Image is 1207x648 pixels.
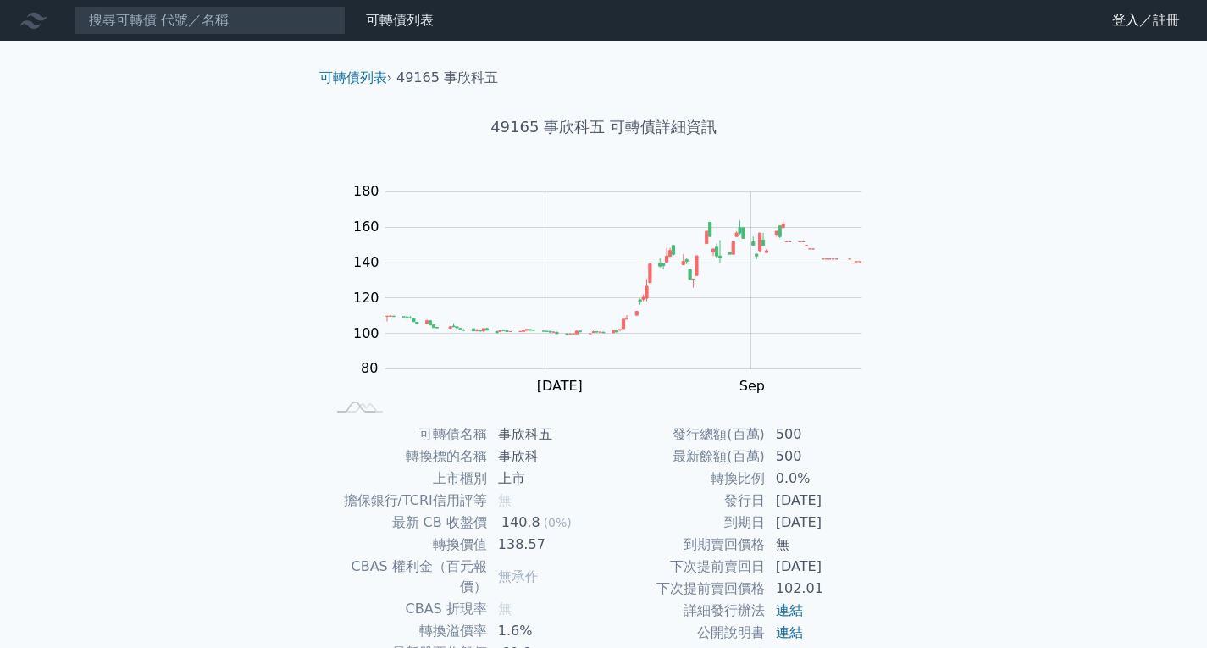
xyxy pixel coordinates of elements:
[326,446,488,468] td: 轉換標的名稱
[361,360,378,376] tspan: 80
[345,183,887,429] g: Chart
[353,219,379,235] tspan: 160
[488,534,604,556] td: 138.57
[739,378,765,394] tspan: Sep
[488,446,604,468] td: 事欣科
[604,556,766,578] td: 下次提前賣回日
[353,325,379,341] tspan: 100
[766,468,882,490] td: 0.0%
[326,556,488,598] td: CBAS 權利金（百元報價）
[1099,7,1193,34] a: 登入／註冊
[326,512,488,534] td: 最新 CB 收盤價
[488,620,604,642] td: 1.6%
[766,534,882,556] td: 無
[498,601,512,617] span: 無
[488,424,604,446] td: 事欣科五
[326,598,488,620] td: CBAS 折現率
[766,512,882,534] td: [DATE]
[604,534,766,556] td: 到期賣回價格
[1122,567,1207,648] iframe: Chat Widget
[776,602,803,618] a: 連結
[604,490,766,512] td: 發行日
[766,556,882,578] td: [DATE]
[604,512,766,534] td: 到期日
[1122,567,1207,648] div: 聊天小工具
[326,424,488,446] td: 可轉債名稱
[353,290,379,306] tspan: 120
[326,468,488,490] td: 上市櫃別
[353,183,379,199] tspan: 180
[498,568,539,584] span: 無承作
[604,578,766,600] td: 下次提前賣回價格
[326,620,488,642] td: 轉換溢價率
[766,490,882,512] td: [DATE]
[537,378,583,394] tspan: [DATE]
[604,622,766,644] td: 公開說明書
[766,446,882,468] td: 500
[604,424,766,446] td: 發行總額(百萬)
[75,6,346,35] input: 搜尋可轉債 代號／名稱
[396,68,498,88] li: 49165 事欣科五
[766,424,882,446] td: 500
[776,624,803,640] a: 連結
[604,468,766,490] td: 轉換比例
[498,512,544,533] div: 140.8
[319,68,392,88] li: ›
[766,578,882,600] td: 102.01
[326,490,488,512] td: 擔保銀行/TCRI信用評等
[544,516,572,529] span: (0%)
[366,12,434,28] a: 可轉債列表
[306,115,902,139] h1: 49165 事欣科五 可轉債詳細資訊
[326,534,488,556] td: 轉換價值
[604,600,766,622] td: 詳細發行辦法
[498,492,512,508] span: 無
[353,254,379,270] tspan: 140
[319,69,387,86] a: 可轉債列表
[488,468,604,490] td: 上市
[604,446,766,468] td: 最新餘額(百萬)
